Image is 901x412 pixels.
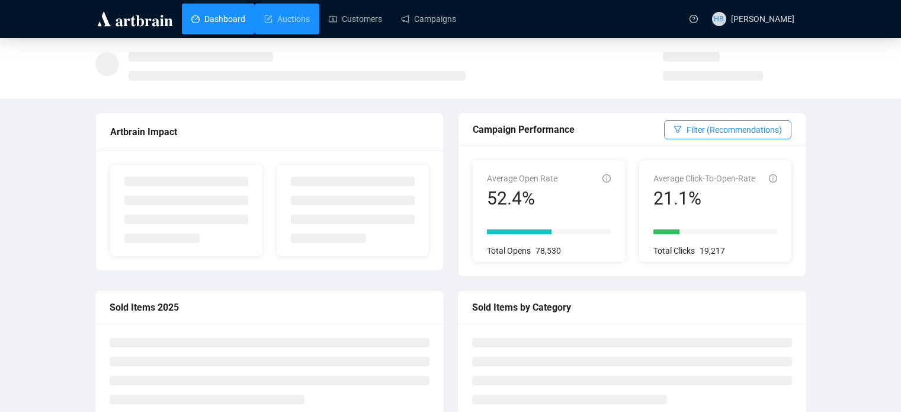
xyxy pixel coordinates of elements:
[487,246,531,255] span: Total Opens
[110,124,429,139] div: Artbrain Impact
[687,123,782,136] span: Filter (Recommendations)
[487,174,557,183] span: Average Open Rate
[472,300,792,315] div: Sold Items by Category
[714,13,724,25] span: HB
[731,14,794,24] span: [PERSON_NAME]
[653,246,695,255] span: Total Clicks
[95,9,175,28] img: logo
[664,120,791,139] button: Filter (Recommendations)
[653,187,755,210] div: 21.1%
[674,125,682,133] span: filter
[191,4,245,34] a: Dashboard
[653,174,755,183] span: Average Click-To-Open-Rate
[473,122,664,137] div: Campaign Performance
[329,4,382,34] a: Customers
[769,174,777,183] span: info-circle
[264,4,310,34] a: Auctions
[401,4,456,34] a: Campaigns
[487,187,557,210] div: 52.4%
[110,300,429,315] div: Sold Items 2025
[536,246,561,255] span: 78,530
[700,246,725,255] span: 19,217
[690,15,698,23] span: question-circle
[602,174,611,183] span: info-circle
